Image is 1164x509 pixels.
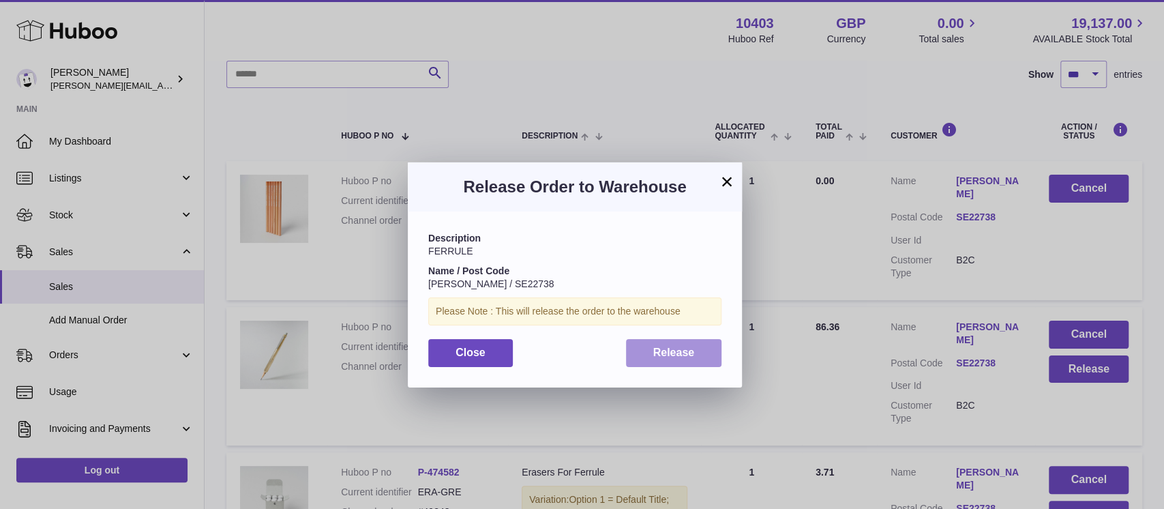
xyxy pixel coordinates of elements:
strong: Description [428,233,481,244]
div: Please Note : This will release the order to the warehouse [428,297,721,325]
button: Release [626,339,722,367]
span: Release [653,347,695,358]
span: Close [456,347,486,358]
span: FERRULE [428,246,473,257]
strong: Name / Post Code [428,265,509,276]
button: Close [428,339,513,367]
button: × [719,173,735,190]
h3: Release Order to Warehouse [428,176,721,198]
span: [PERSON_NAME] / SE22738 [428,278,554,289]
